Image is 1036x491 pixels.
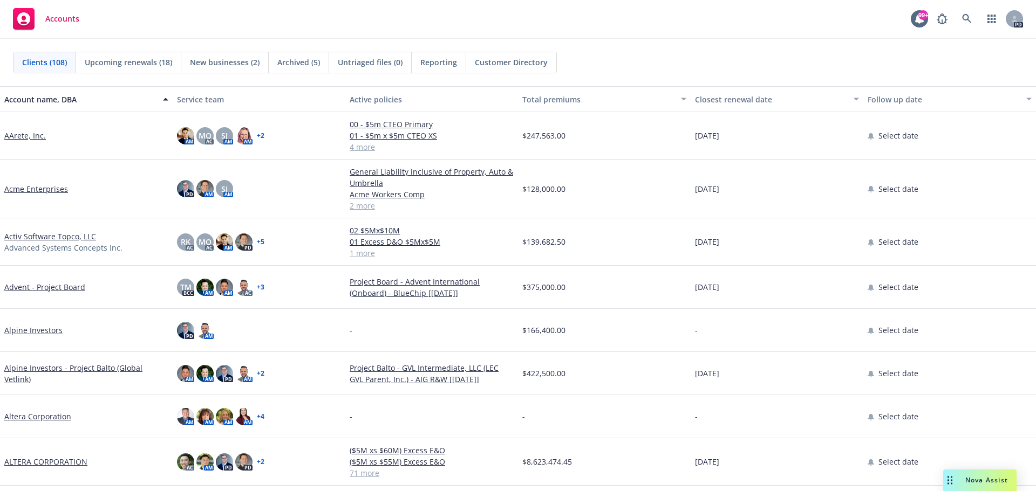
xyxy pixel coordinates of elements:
[350,94,514,105] div: Active policies
[522,324,565,336] span: $166,400.00
[177,365,194,382] img: photo
[695,183,719,195] span: [DATE]
[695,368,719,379] span: [DATE]
[350,456,514,467] a: ($5M xs $55M) Excess E&O
[190,57,260,68] span: New businesses (2)
[4,183,68,195] a: Acme Enterprises
[216,233,233,251] img: photo
[196,365,214,382] img: photo
[177,180,194,197] img: photo
[199,236,212,247] span: MQ
[338,57,403,68] span: Untriaged files (0)
[177,127,194,144] img: photo
[235,279,253,296] img: photo
[4,411,71,422] a: Altera Corporation
[518,86,691,112] button: Total premiums
[196,180,214,197] img: photo
[221,130,228,141] span: SJ
[257,413,264,420] a: + 4
[350,189,514,200] a: Acme Workers Comp
[4,362,168,385] a: Alpine Investors - Project Balto (Global Vetlink)
[196,279,214,296] img: photo
[965,475,1008,485] span: Nova Assist
[277,57,320,68] span: Archived (5)
[196,322,214,339] img: photo
[878,236,918,247] span: Select date
[257,459,264,465] a: + 2
[695,456,719,467] span: [DATE]
[4,242,122,253] span: Advanced Systems Concepts Inc.
[235,233,253,251] img: photo
[257,370,264,377] a: + 2
[4,456,87,467] a: ALTERA CORPORATION
[177,408,194,425] img: photo
[22,57,67,68] span: Clients (108)
[350,166,514,189] a: General Liability inclusive of Property, Auto & Umbrella
[695,236,719,247] span: [DATE]
[522,368,565,379] span: $422,500.00
[350,247,514,259] a: 1 more
[177,453,194,471] img: photo
[878,130,918,141] span: Select date
[350,276,514,299] a: Project Board - Advent International (Onboard) - BlueChip [[DATE]]
[350,324,352,336] span: -
[350,236,514,247] a: 01 Excess D&O $5Mx$5M
[216,453,233,471] img: photo
[695,94,847,105] div: Closest renewal date
[180,281,192,293] span: TM
[4,231,96,242] a: Activ Software Topco, LLC
[4,130,46,141] a: AArete, Inc.
[691,86,863,112] button: Closest renewal date
[257,284,264,291] a: + 3
[981,8,1003,30] a: Switch app
[350,467,514,479] a: 71 more
[522,456,572,467] span: $8,623,474.45
[695,130,719,141] span: [DATE]
[868,94,1020,105] div: Follow up date
[177,322,194,339] img: photo
[177,94,341,105] div: Service team
[943,469,957,491] div: Drag to move
[216,279,233,296] img: photo
[695,281,719,293] span: [DATE]
[196,408,214,425] img: photo
[878,456,918,467] span: Select date
[350,445,514,456] a: ($5M xs $60M) Excess E&O
[931,8,953,30] a: Report a Bug
[4,324,63,336] a: Alpine Investors
[221,183,228,195] span: SJ
[235,365,253,382] img: photo
[878,281,918,293] span: Select date
[350,200,514,211] a: 2 more
[878,324,918,336] span: Select date
[350,141,514,153] a: 4 more
[522,94,674,105] div: Total premiums
[943,469,1017,491] button: Nova Assist
[9,4,84,34] a: Accounts
[350,119,514,130] a: 00 - $5m CTEO Primary
[235,127,253,144] img: photo
[350,411,352,422] span: -
[350,362,514,385] a: Project Balto - GVL Intermediate, LLC (LEC GVL Parent, Inc.) - AIG R&W [[DATE]]
[196,453,214,471] img: photo
[235,408,253,425] img: photo
[181,236,190,247] span: RK
[863,86,1036,112] button: Follow up date
[4,94,156,105] div: Account name, DBA
[345,86,518,112] button: Active policies
[216,365,233,382] img: photo
[522,281,565,293] span: $375,000.00
[350,130,514,141] a: 01 - $5m x $5m CTEO XS
[695,411,698,422] span: -
[475,57,548,68] span: Customer Directory
[199,130,212,141] span: MQ
[235,453,253,471] img: photo
[257,133,264,139] a: + 2
[173,86,345,112] button: Service team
